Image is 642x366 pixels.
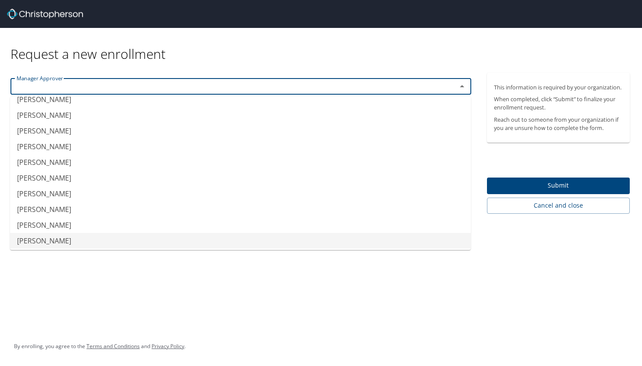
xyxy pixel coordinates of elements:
[487,198,630,214] button: Cancel and close
[10,107,471,123] li: [PERSON_NAME]
[86,342,140,350] a: Terms and Conditions
[494,95,623,112] p: When completed, click “Submit” to finalize your enrollment request.
[10,92,471,107] li: [PERSON_NAME]
[10,202,471,217] li: [PERSON_NAME]
[10,154,471,170] li: [PERSON_NAME]
[10,233,471,249] li: [PERSON_NAME]
[494,116,623,132] p: Reach out to someone from your organization if you are unsure how to complete the form.
[456,80,468,92] button: Close
[10,186,471,202] li: [PERSON_NAME]
[494,200,623,211] span: Cancel and close
[10,249,471,264] li: [PERSON_NAME]
[487,178,630,195] button: Submit
[10,170,471,186] li: [PERSON_NAME]
[152,342,184,350] a: Privacy Policy
[10,139,471,154] li: [PERSON_NAME]
[10,28,637,62] div: Request a new enrollment
[494,180,623,191] span: Submit
[494,83,623,92] p: This information is required by your organization.
[14,335,186,357] div: By enrolling, you agree to the and .
[7,9,83,19] img: cbt logo
[10,217,471,233] li: [PERSON_NAME]
[10,123,471,139] li: [PERSON_NAME]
